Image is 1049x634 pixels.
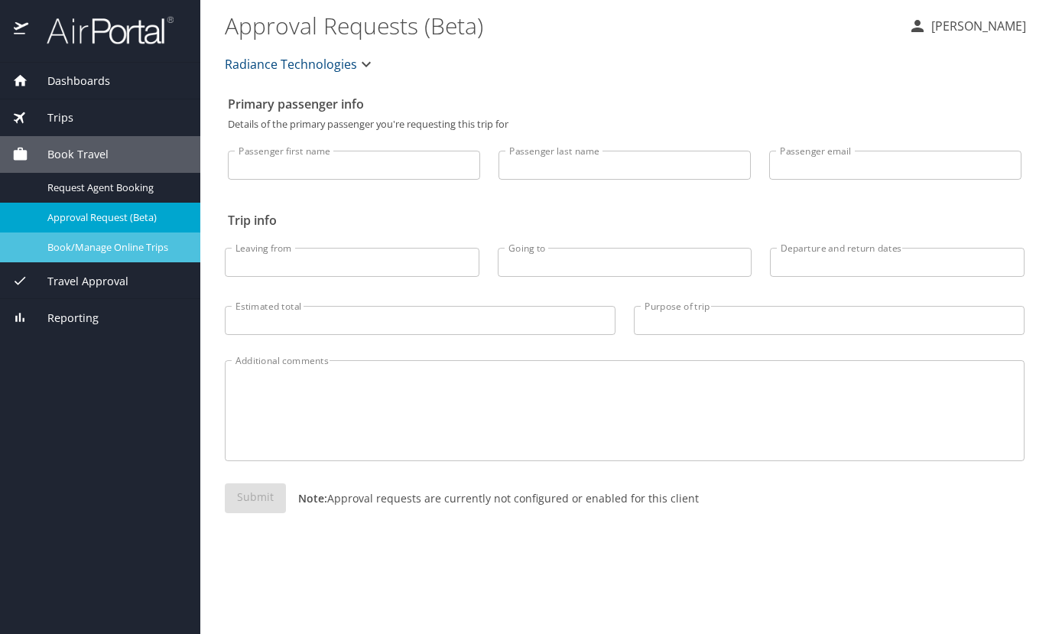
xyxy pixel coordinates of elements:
[28,109,73,126] span: Trips
[225,2,896,49] h1: Approval Requests (Beta)
[28,310,99,327] span: Reporting
[47,180,182,195] span: Request Agent Booking
[927,17,1026,35] p: [PERSON_NAME]
[30,15,174,45] img: airportal-logo.png
[28,146,109,163] span: Book Travel
[228,208,1021,232] h2: Trip info
[902,12,1032,40] button: [PERSON_NAME]
[47,210,182,225] span: Approval Request (Beta)
[225,54,357,75] span: Radiance Technologies
[47,240,182,255] span: Book/Manage Online Trips
[228,119,1021,129] p: Details of the primary passenger you're requesting this trip for
[28,273,128,290] span: Travel Approval
[228,92,1021,116] h2: Primary passenger info
[14,15,30,45] img: icon-airportal.png
[219,49,382,80] button: Radiance Technologies
[286,490,699,506] p: Approval requests are currently not configured or enabled for this client
[298,491,327,506] strong: Note:
[28,73,110,89] span: Dashboards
